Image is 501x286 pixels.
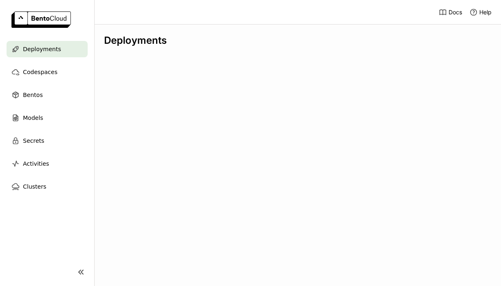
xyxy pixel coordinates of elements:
[23,90,43,100] span: Bentos
[449,9,462,16] span: Docs
[7,178,88,195] a: Clusters
[23,182,46,191] span: Clusters
[23,44,61,54] span: Deployments
[7,155,88,172] a: Activities
[23,136,44,146] span: Secrets
[7,133,88,149] a: Secrets
[469,8,492,16] div: Help
[23,113,43,123] span: Models
[7,87,88,103] a: Bentos
[7,110,88,126] a: Models
[23,159,49,169] span: Activities
[439,8,462,16] a: Docs
[11,11,71,28] img: logo
[479,9,492,16] span: Help
[23,67,57,77] span: Codespaces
